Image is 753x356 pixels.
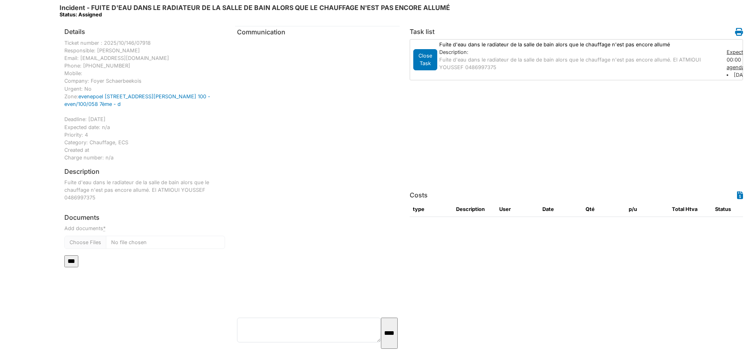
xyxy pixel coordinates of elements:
[64,28,85,36] h6: Details
[410,191,428,199] h6: Costs
[60,4,450,18] h6: Incident - FUITE D'EAU DANS LE RADIATEUR DE LA SALLE DE BAIN ALORS QUE LE CHAUFFAGE N'EST PAS ENC...
[685,206,697,212] span: translation missing: en.HTVA
[582,202,626,217] th: Qté
[64,214,225,221] h6: Documents
[735,28,743,36] i: Work order
[64,168,100,175] h6: Description
[410,202,453,217] th: type
[64,93,210,107] a: evenepoel [STREET_ADDRESS][PERSON_NAME] 100 - even/100/058 7ème - d
[453,202,496,217] th: Description
[439,56,719,71] p: Fuite d'eau dans le radiateur de la salle de bain alors que le chauffage n'est pas encore allumé....
[496,202,539,217] th: User
[103,225,106,231] abbr: required
[413,55,437,63] a: Close Task
[626,202,669,217] th: p/u
[64,179,225,202] p: Fuite d'eau dans le radiateur de la salle de bain alors que le chauffage n'est pas encore allumé....
[439,48,719,56] div: Description:
[418,53,432,66] span: translation missing: en.todo.action.close_task
[64,225,106,232] label: Add documents
[410,28,434,36] h6: Task list
[64,39,225,162] div: Ticket number : 2025/10/146/07918 Responsible: [PERSON_NAME] Email: [EMAIL_ADDRESS][DOMAIN_NAME] ...
[237,28,285,36] span: translation missing: en.communication.communication
[435,41,723,48] div: Fuite d'eau dans le radiateur de la salle de bain alors que le chauffage n'est pas encore allumé
[539,202,582,217] th: Date
[672,206,684,212] span: translation missing: en.total
[60,12,450,18] div: Status: Assigned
